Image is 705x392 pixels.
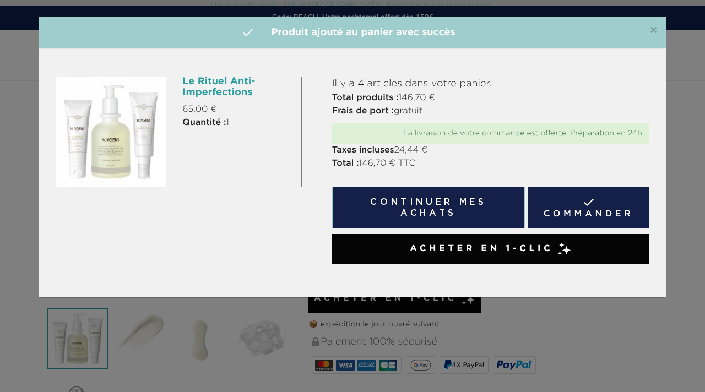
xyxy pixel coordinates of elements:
div: La livraison de votre commande est offerte. Préparation en 24h. [338,129,644,138]
button: Continuer mes achats [332,187,525,228]
strong: Quantité : [182,118,226,127]
i:  [241,26,254,39]
h6: Le Rituel Anti-Imperfections [182,77,292,99]
p: 24,44 € [332,144,649,157]
strong: Taxes incluses [332,146,394,155]
p: 146,70 € TTC [332,157,649,170]
p: 146,70 € [332,91,649,105]
p: gratuit [332,105,649,118]
strong: Total produits : [332,94,399,102]
p: 1 [182,116,292,129]
p: 65,00 € [182,103,292,116]
h4: Produit ajouté au panier avec succès [47,25,658,40]
a: Commander [528,187,649,228]
p: Il y a 4 articles dans votre panier. [332,77,649,91]
span: × [649,24,658,37]
strong: Total : [332,159,359,168]
button: Close [649,24,658,37]
img: Le Trio Anti-Imperfections [56,77,166,187]
strong: Frais de port : [332,107,394,116]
